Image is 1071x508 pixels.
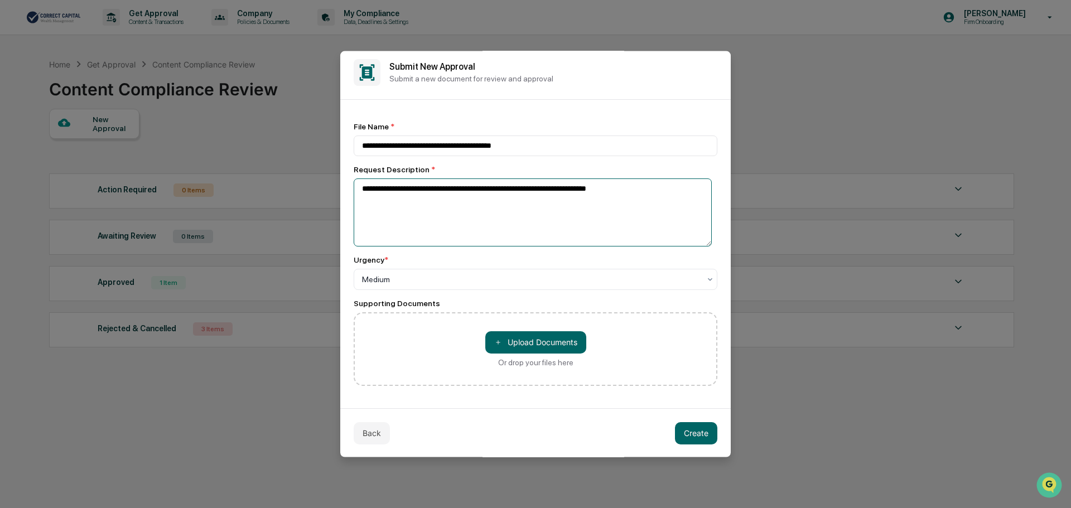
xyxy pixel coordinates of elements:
[190,89,203,102] button: Start new chat
[22,141,72,152] span: Preclearance
[76,136,143,156] a: 🗄️Attestations
[389,74,717,83] p: Submit a new document for review and approval
[354,298,717,307] div: Supporting Documents
[675,422,717,444] button: Create
[111,189,135,197] span: Pylon
[38,85,183,96] div: Start new chat
[498,357,573,366] div: Or drop your files here
[22,162,70,173] span: Data Lookup
[11,142,20,151] div: 🖐️
[38,96,141,105] div: We're available if you need us!
[11,85,31,105] img: 1746055101610-c473b297-6a78-478c-a979-82029cc54cd1
[485,331,586,353] button: Or drop your files here
[11,23,203,41] p: How can we help?
[92,141,138,152] span: Attestations
[494,337,502,347] span: ＋
[1035,471,1065,501] iframe: Open customer support
[7,157,75,177] a: 🔎Data Lookup
[7,136,76,156] a: 🖐️Preclearance
[354,122,717,130] div: File Name
[354,165,717,173] div: Request Description
[81,142,90,151] div: 🗄️
[79,188,135,197] a: Powered byPylon
[389,61,717,72] h2: Submit New Approval
[354,422,390,444] button: Back
[11,163,20,172] div: 🔎
[354,255,388,264] div: Urgency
